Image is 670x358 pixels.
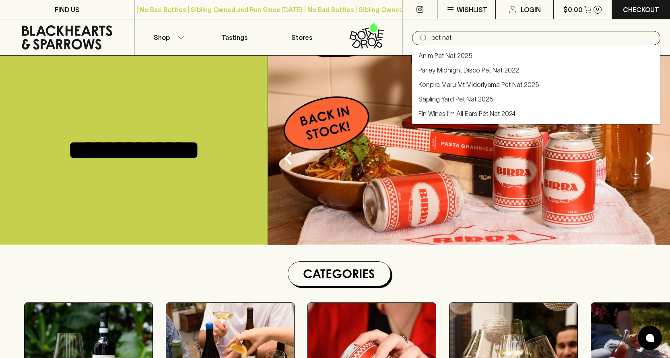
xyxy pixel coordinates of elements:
button: Previous [272,142,304,174]
a: Fin Wines I'm All Ears Pét Nat 2024 [418,109,515,118]
p: Stores [291,33,312,42]
input: Try "Pinot noir" [431,31,654,44]
a: Anim Pet Nat 2025 [418,51,472,60]
p: 0 [596,7,599,12]
img: optimise [268,56,670,245]
a: Stores [268,19,335,55]
a: Konpira Maru Mt Midoriyama Pet Nat 2025 [418,80,539,89]
p: Checkout [623,5,659,14]
a: Parley Midnight Disco Pet Nat 2022 [418,65,519,75]
img: bubble-icon [646,334,654,342]
a: Tastings [201,19,268,55]
p: Login [521,5,541,14]
p: FIND US [55,5,80,14]
p: Wishlist [457,5,487,14]
h1: Categories [291,265,387,283]
button: Shop [134,19,201,55]
p: Shop [154,33,170,42]
button: Next [634,142,666,174]
p: $0.00 [563,5,583,14]
a: Sapling Yard Pet Nat 2025 [418,94,493,104]
p: Tastings [222,33,247,42]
